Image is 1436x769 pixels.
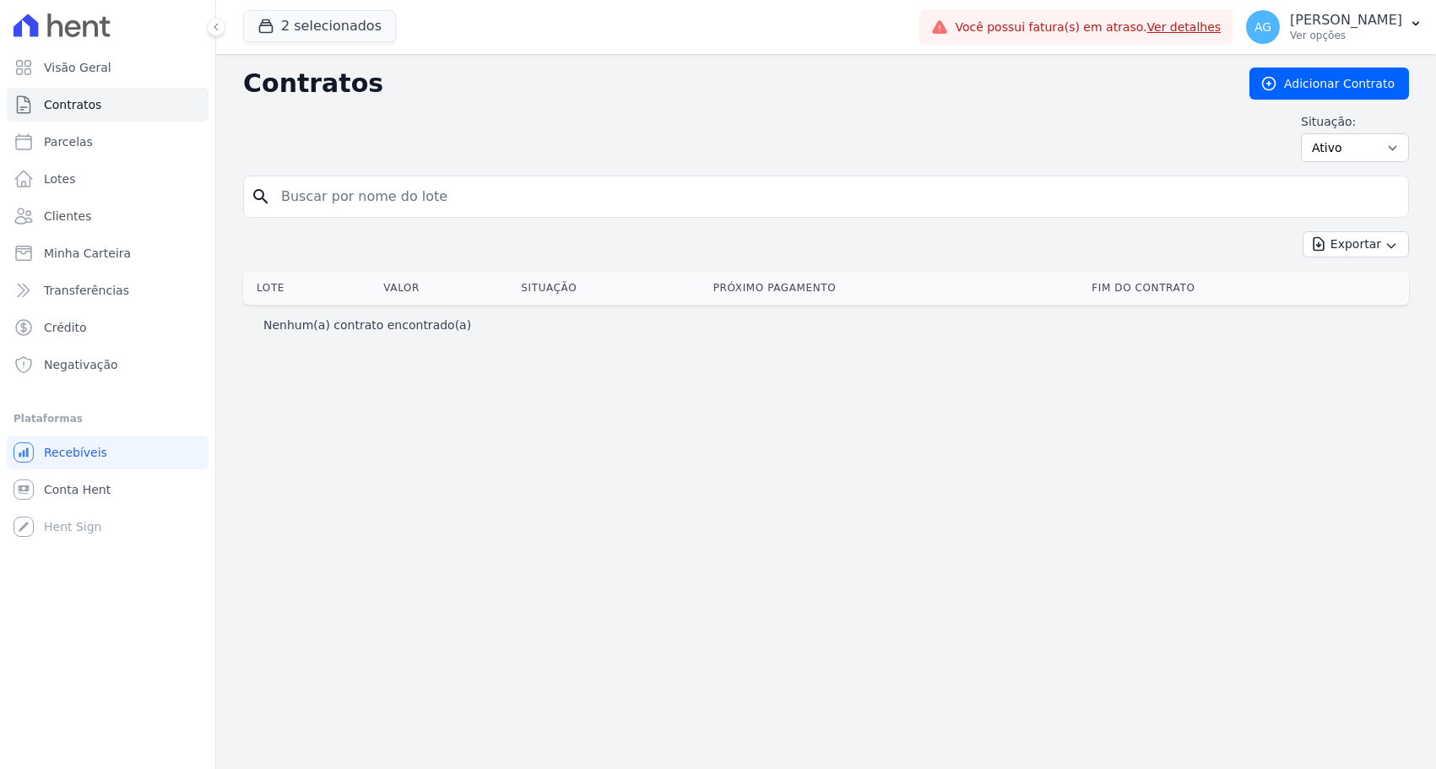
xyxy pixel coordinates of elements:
[271,180,1401,214] input: Buscar por nome do lote
[44,96,101,113] span: Contratos
[377,271,514,305] th: Valor
[44,319,87,336] span: Crédito
[7,236,209,270] a: Minha Carteira
[514,271,706,305] th: Situação
[44,171,76,187] span: Lotes
[7,348,209,382] a: Negativação
[7,436,209,469] a: Recebíveis
[1301,113,1409,130] label: Situação:
[44,133,93,150] span: Parcelas
[1085,271,1409,305] th: Fim do Contrato
[44,208,91,225] span: Clientes
[707,271,1086,305] th: Próximo Pagamento
[1290,12,1402,29] p: [PERSON_NAME]
[7,273,209,307] a: Transferências
[44,356,118,373] span: Negativação
[7,162,209,196] a: Lotes
[7,473,209,506] a: Conta Hent
[7,88,209,122] a: Contratos
[243,68,1222,99] h2: Contratos
[1254,21,1271,33] span: AG
[263,317,471,333] p: Nenhum(a) contrato encontrado(a)
[1233,3,1436,51] button: AG [PERSON_NAME] Ver opções
[1290,29,1402,42] p: Ver opções
[7,311,209,344] a: Crédito
[7,199,209,233] a: Clientes
[955,19,1221,36] span: Você possui fatura(s) em atraso.
[44,481,111,498] span: Conta Hent
[44,444,107,461] span: Recebíveis
[7,125,209,159] a: Parcelas
[44,245,131,262] span: Minha Carteira
[243,10,396,42] button: 2 selecionados
[7,51,209,84] a: Visão Geral
[1249,68,1409,100] a: Adicionar Contrato
[243,271,377,305] th: Lote
[1147,20,1222,34] a: Ver detalhes
[251,187,271,207] i: search
[44,59,111,76] span: Visão Geral
[14,409,202,429] div: Plataformas
[44,282,129,299] span: Transferências
[1303,231,1409,257] button: Exportar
